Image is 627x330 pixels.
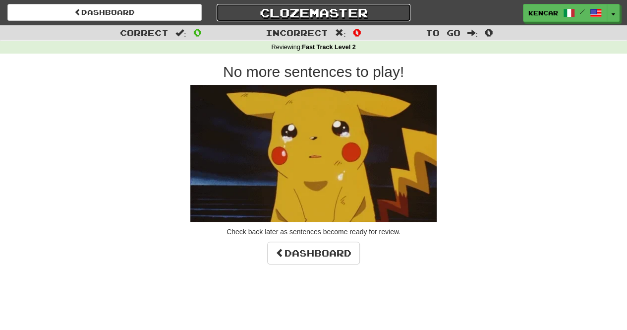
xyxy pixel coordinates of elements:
[193,26,202,38] span: 0
[190,85,437,222] img: sad-pikachu.gif
[485,26,493,38] span: 0
[425,28,460,38] span: To go
[31,64,596,80] h2: No more sentences to play!
[217,4,411,21] a: Clozemaster
[31,227,596,237] p: Check back later as sentences become ready for review.
[467,29,478,37] span: :
[528,8,558,17] span: KenCar
[523,4,607,22] a: KenCar /
[266,28,328,38] span: Incorrect
[302,44,356,51] strong: Fast Track Level 2
[175,29,186,37] span: :
[267,242,360,264] a: Dashboard
[335,29,346,37] span: :
[353,26,361,38] span: 0
[7,4,202,21] a: Dashboard
[120,28,169,38] span: Correct
[580,8,585,15] span: /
